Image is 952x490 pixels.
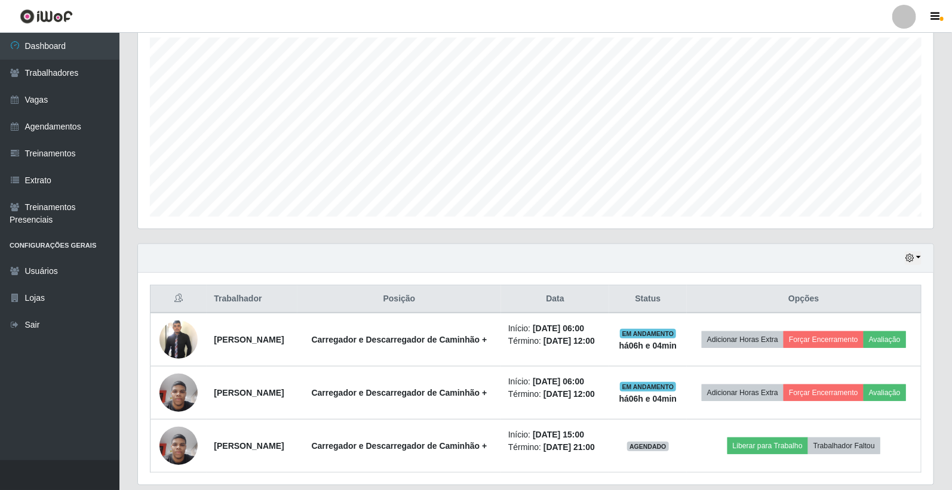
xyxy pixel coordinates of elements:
strong: há 06 h e 04 min [619,341,677,350]
strong: Carregador e Descarregador de Caminhão + [312,441,487,451]
button: Avaliação [864,384,906,401]
img: CoreUI Logo [20,9,73,24]
strong: [PERSON_NAME] [214,441,284,451]
time: [DATE] 12:00 [543,336,595,346]
time: [DATE] 12:00 [543,389,595,399]
button: Adicionar Horas Extra [702,384,784,401]
strong: Carregador e Descarregador de Caminhão + [312,335,487,344]
strong: [PERSON_NAME] [214,335,284,344]
img: 1751571336809.jpeg [159,367,198,418]
span: AGENDADO [627,442,669,451]
li: Início: [508,322,602,335]
li: Término: [508,335,602,347]
th: Status [609,285,686,313]
button: Trabalhador Faltou [808,437,880,454]
time: [DATE] 06:00 [533,323,584,333]
th: Posição [297,285,501,313]
button: Avaliação [864,331,906,348]
th: Trabalhador [207,285,297,313]
span: EM ANDAMENTO [620,329,677,338]
li: Término: [508,441,602,454]
strong: Carregador e Descarregador de Caminhão + [312,388,487,397]
button: Liberar para Trabalho [727,437,808,454]
button: Forçar Encerramento [784,384,864,401]
button: Forçar Encerramento [784,331,864,348]
li: Término: [508,388,602,400]
th: Data [501,285,609,313]
li: Início: [508,375,602,388]
time: [DATE] 06:00 [533,377,584,386]
button: Adicionar Horas Extra [702,331,784,348]
strong: [PERSON_NAME] [214,388,284,397]
li: Início: [508,429,602,441]
span: EM ANDAMENTO [620,382,677,392]
strong: há 06 h e 04 min [619,394,677,403]
th: Opções [687,285,922,313]
time: [DATE] 21:00 [543,442,595,452]
time: [DATE] 15:00 [533,430,584,439]
img: 1751571336809.jpeg [159,420,198,471]
img: 1750022695210.jpeg [159,319,198,360]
